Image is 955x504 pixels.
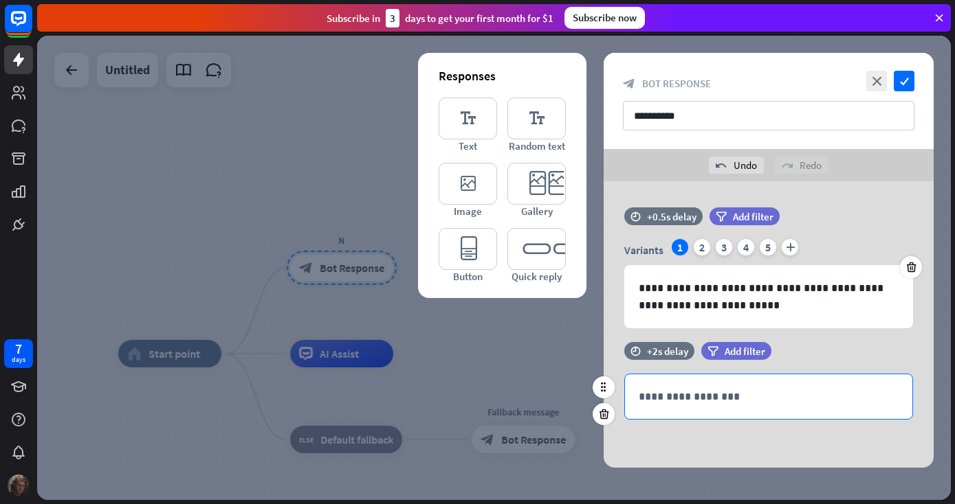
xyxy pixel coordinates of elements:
i: close [866,71,887,91]
span: Add filter [725,345,765,358]
i: redo [782,160,793,171]
div: +2s delay [647,345,688,358]
i: plus [782,239,798,255]
i: block_bot_response [623,78,635,90]
div: 3 [386,9,399,27]
i: check [894,71,914,91]
div: Subscribe now [564,7,645,29]
button: Open LiveChat chat widget [11,5,52,47]
span: Variants [624,243,663,257]
i: filter [707,346,718,356]
span: Add filter [733,210,773,223]
div: 4 [738,239,754,255]
div: 3 [716,239,732,255]
a: 7 days [4,339,33,368]
span: Bot Response [642,77,711,90]
div: Redo [775,157,828,174]
div: Undo [709,157,764,174]
div: 1 [672,239,688,255]
i: time [630,346,641,356]
div: 5 [760,239,776,255]
i: time [630,211,641,221]
div: days [12,355,25,365]
i: filter [716,211,727,222]
div: 7 [15,343,22,355]
i: undo [716,160,727,171]
div: +0.5s delay [647,210,696,223]
div: Subscribe in days to get your first month for $1 [327,9,553,27]
div: 2 [694,239,710,255]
